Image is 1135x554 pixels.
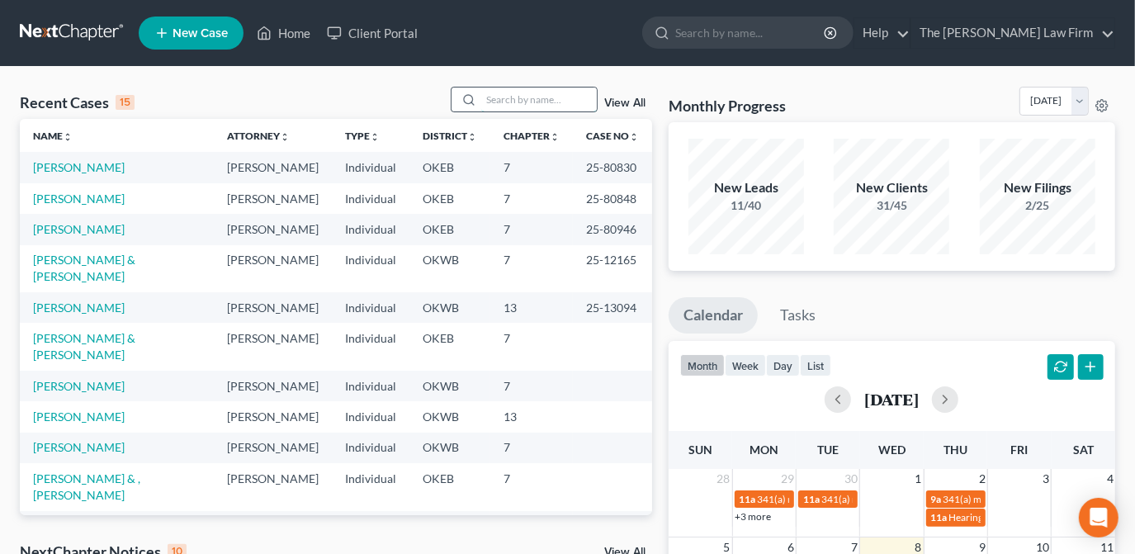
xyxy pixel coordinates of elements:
[675,17,826,48] input: Search by name...
[409,433,490,463] td: OKWB
[1079,498,1118,537] div: Open Intercom Messenger
[949,511,1078,523] span: Hearing for [PERSON_NAME]
[573,214,652,244] td: 25-80946
[33,160,125,174] a: [PERSON_NAME]
[33,331,135,362] a: [PERSON_NAME] & [PERSON_NAME]
[33,379,125,393] a: [PERSON_NAME]
[490,401,573,432] td: 13
[116,95,135,110] div: 15
[943,493,1103,505] span: 341(a) meeting for [PERSON_NAME]
[878,443,906,457] span: Wed
[1105,469,1115,489] span: 4
[735,510,772,523] a: +3 more
[33,222,125,236] a: [PERSON_NAME]
[214,371,332,401] td: [PERSON_NAME]
[20,92,135,112] div: Recent Cases
[725,354,766,376] button: week
[214,183,332,214] td: [PERSON_NAME]
[716,469,732,489] span: 28
[800,354,831,376] button: list
[409,371,490,401] td: OKWB
[409,183,490,214] td: OKEB
[409,245,490,292] td: OKWB
[409,152,490,182] td: OKEB
[33,130,73,142] a: Nameunfold_more
[214,152,332,182] td: [PERSON_NAME]
[980,178,1095,197] div: New Filings
[409,292,490,323] td: OKWB
[931,511,948,523] span: 11a
[481,88,597,111] input: Search by name...
[758,493,917,505] span: 341(a) meeting for [PERSON_NAME]
[1010,443,1028,457] span: Fri
[931,493,942,505] span: 9a
[629,132,639,142] i: unfold_more
[214,463,332,510] td: [PERSON_NAME]
[214,323,332,370] td: [PERSON_NAME]
[332,183,409,214] td: Individual
[33,301,125,315] a: [PERSON_NAME]
[490,183,573,214] td: 7
[911,18,1114,48] a: The [PERSON_NAME] Law Firm
[490,323,573,370] td: 7
[688,178,804,197] div: New Leads
[467,132,477,142] i: unfold_more
[214,214,332,244] td: [PERSON_NAME]
[332,433,409,463] td: Individual
[33,192,125,206] a: [PERSON_NAME]
[977,469,987,489] span: 2
[423,130,477,142] a: Districtunfold_more
[680,354,725,376] button: month
[332,401,409,432] td: Individual
[332,214,409,244] td: Individual
[490,152,573,182] td: 7
[490,433,573,463] td: 7
[834,178,949,197] div: New Clients
[504,130,560,142] a: Chapterunfold_more
[821,493,981,505] span: 341(a) meeting for [PERSON_NAME]
[980,197,1095,214] div: 2/25
[740,493,756,505] span: 11a
[332,323,409,370] td: Individual
[803,493,820,505] span: 11a
[490,463,573,510] td: 7
[409,214,490,244] td: OKEB
[33,471,140,502] a: [PERSON_NAME] & , [PERSON_NAME]
[33,410,125,424] a: [PERSON_NAME]
[765,297,830,334] a: Tasks
[864,391,919,408] h2: [DATE]
[33,253,135,283] a: [PERSON_NAME] & [PERSON_NAME]
[332,463,409,510] td: Individual
[409,401,490,432] td: OKWB
[214,245,332,292] td: [PERSON_NAME]
[33,440,125,454] a: [PERSON_NAME]
[370,132,380,142] i: unfold_more
[332,152,409,182] td: Individual
[319,18,426,48] a: Client Portal
[550,132,560,142] i: unfold_more
[573,152,652,182] td: 25-80830
[1073,443,1094,457] span: Sat
[688,197,804,214] div: 11/40
[943,443,967,457] span: Thu
[604,97,646,109] a: View All
[688,443,712,457] span: Sun
[573,245,652,292] td: 25-12165
[332,371,409,401] td: Individual
[854,18,910,48] a: Help
[227,130,290,142] a: Attorneyunfold_more
[409,323,490,370] td: OKEB
[214,292,332,323] td: [PERSON_NAME]
[779,469,796,489] span: 29
[914,469,924,489] span: 1
[1041,469,1051,489] span: 3
[490,245,573,292] td: 7
[843,469,859,489] span: 30
[409,463,490,510] td: OKEB
[573,183,652,214] td: 25-80848
[750,443,778,457] span: Mon
[490,214,573,244] td: 7
[573,292,652,323] td: 25-13094
[669,297,758,334] a: Calendar
[332,292,409,323] td: Individual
